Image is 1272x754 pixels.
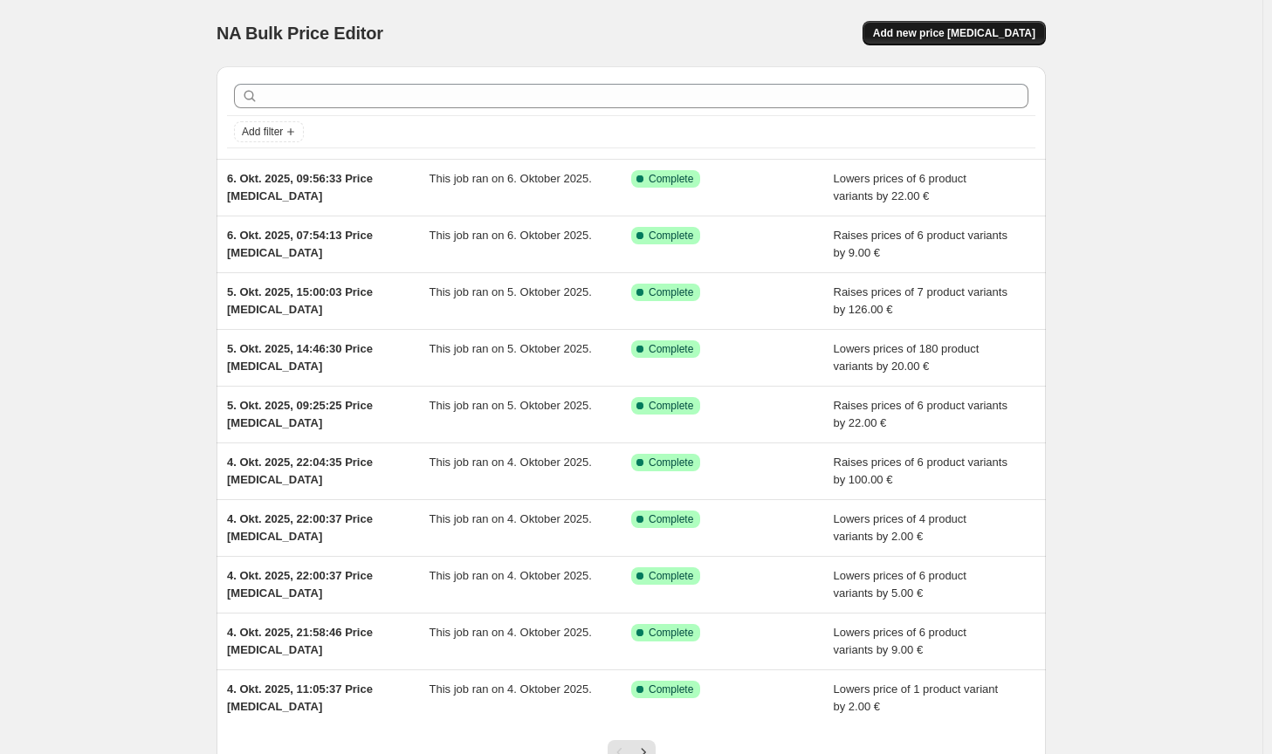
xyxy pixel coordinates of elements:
[227,172,373,202] span: 6. Okt. 2025, 09:56:33 Price [MEDICAL_DATA]
[227,682,373,713] span: 4. Okt. 2025, 11:05:37 Price [MEDICAL_DATA]
[227,342,373,373] span: 5. Okt. 2025, 14:46:30 Price [MEDICAL_DATA]
[227,512,373,543] span: 4. Okt. 2025, 22:00:37 Price [MEDICAL_DATA]
[649,512,693,526] span: Complete
[227,569,373,600] span: 4. Okt. 2025, 22:00:37 Price [MEDICAL_DATA]
[834,626,966,656] span: Lowers prices of 6 product variants by 9.00 €
[834,229,1007,259] span: Raises prices of 6 product variants by 9.00 €
[649,285,693,299] span: Complete
[873,26,1035,40] span: Add new price [MEDICAL_DATA]
[649,626,693,640] span: Complete
[430,229,592,242] span: This job ran on 6. Oktober 2025.
[430,569,592,582] span: This job ran on 4. Oktober 2025.
[227,229,373,259] span: 6. Okt. 2025, 07:54:13 Price [MEDICAL_DATA]
[430,456,592,469] span: This job ran on 4. Oktober 2025.
[834,682,999,713] span: Lowers price of 1 product variant by 2.00 €
[234,121,304,142] button: Add filter
[649,229,693,243] span: Complete
[227,626,373,656] span: 4. Okt. 2025, 21:58:46 Price [MEDICAL_DATA]
[649,682,693,696] span: Complete
[834,172,966,202] span: Lowers prices of 6 product variants by 22.00 €
[242,125,283,139] span: Add filter
[649,569,693,583] span: Complete
[430,399,592,412] span: This job ran on 5. Oktober 2025.
[430,626,592,639] span: This job ran on 4. Oktober 2025.
[430,342,592,355] span: This job ran on 5. Oktober 2025.
[227,399,373,429] span: 5. Okt. 2025, 09:25:25 Price [MEDICAL_DATA]
[227,456,373,486] span: 4. Okt. 2025, 22:04:35 Price [MEDICAL_DATA]
[430,172,592,185] span: This job ran on 6. Oktober 2025.
[834,456,1007,486] span: Raises prices of 6 product variants by 100.00 €
[430,512,592,525] span: This job ran on 4. Oktober 2025.
[834,285,1007,316] span: Raises prices of 7 product variants by 126.00 €
[649,456,693,470] span: Complete
[834,399,1007,429] span: Raises prices of 6 product variants by 22.00 €
[649,342,693,356] span: Complete
[430,285,592,298] span: This job ran on 5. Oktober 2025.
[649,172,693,186] span: Complete
[834,512,966,543] span: Lowers prices of 4 product variants by 2.00 €
[430,682,592,696] span: This job ran on 4. Oktober 2025.
[227,285,373,316] span: 5. Okt. 2025, 15:00:03 Price [MEDICAL_DATA]
[863,21,1046,45] button: Add new price [MEDICAL_DATA]
[834,569,966,600] span: Lowers prices of 6 product variants by 5.00 €
[217,24,383,43] span: NA Bulk Price Editor
[834,342,980,373] span: Lowers prices of 180 product variants by 20.00 €
[649,399,693,413] span: Complete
